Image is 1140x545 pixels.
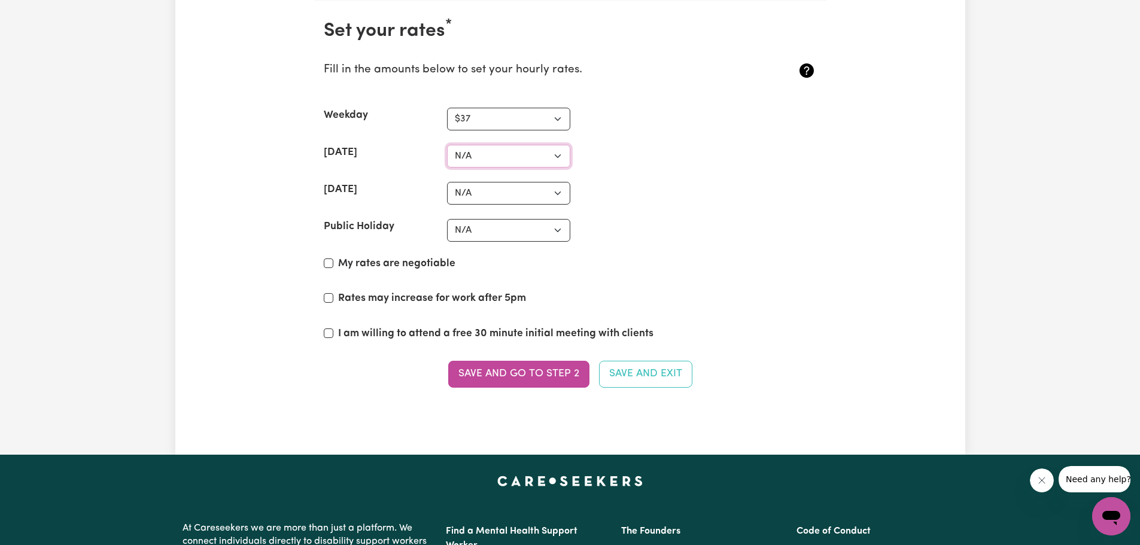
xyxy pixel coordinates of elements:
iframe: Message from company [1059,466,1130,492]
button: Save and go to Step 2 [448,361,589,387]
span: Need any help? [7,8,72,18]
button: Save and Exit [599,361,692,387]
a: Careseekers home page [497,476,643,486]
label: Weekday [324,108,368,123]
label: [DATE] [324,182,357,197]
p: Fill in the amounts below to set your hourly rates. [324,62,735,79]
iframe: Close message [1030,468,1054,492]
iframe: Button to launch messaging window [1092,497,1130,535]
label: [DATE] [324,145,357,160]
label: Public Holiday [324,219,394,235]
h2: Set your rates [324,20,817,42]
a: Code of Conduct [797,526,871,536]
label: I am willing to attend a free 30 minute initial meeting with clients [338,326,653,342]
label: Rates may increase for work after 5pm [338,291,526,306]
a: The Founders [621,526,680,536]
label: My rates are negotiable [338,256,455,272]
